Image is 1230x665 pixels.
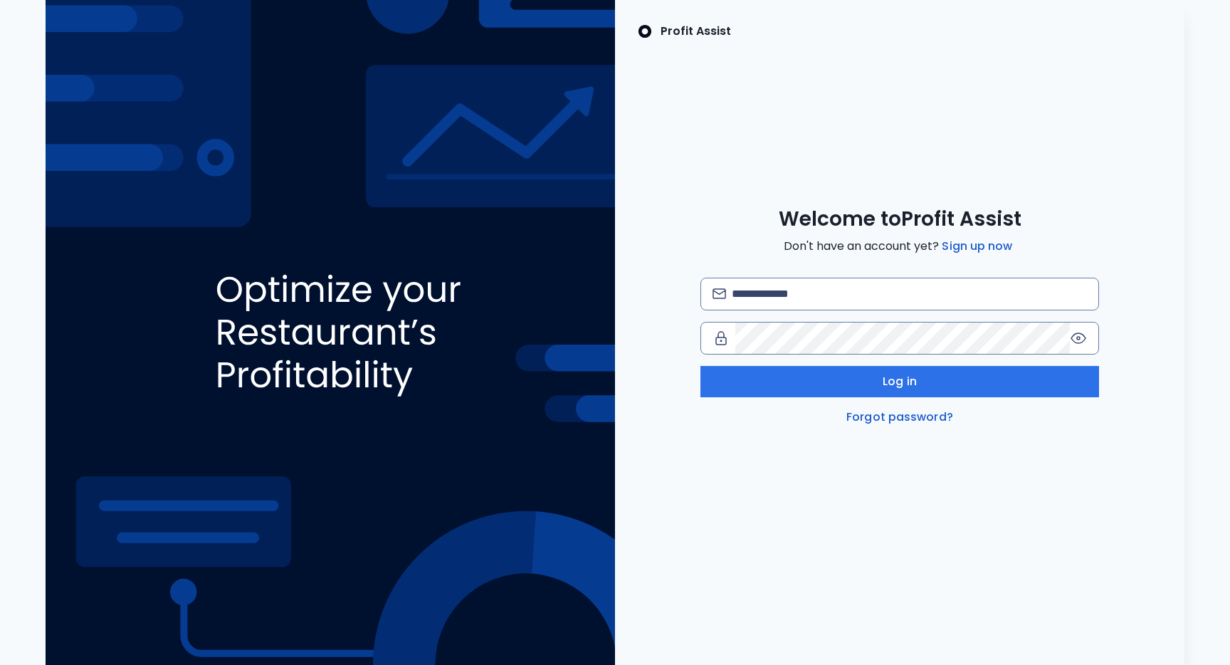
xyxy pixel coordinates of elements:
[883,373,917,390] span: Log in
[779,206,1021,232] span: Welcome to Profit Assist
[700,366,1099,397] button: Log in
[784,238,1015,255] span: Don't have an account yet?
[713,288,726,299] img: email
[939,238,1015,255] a: Sign up now
[661,23,731,40] p: Profit Assist
[638,23,652,40] img: SpotOn Logo
[843,409,956,426] a: Forgot password?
